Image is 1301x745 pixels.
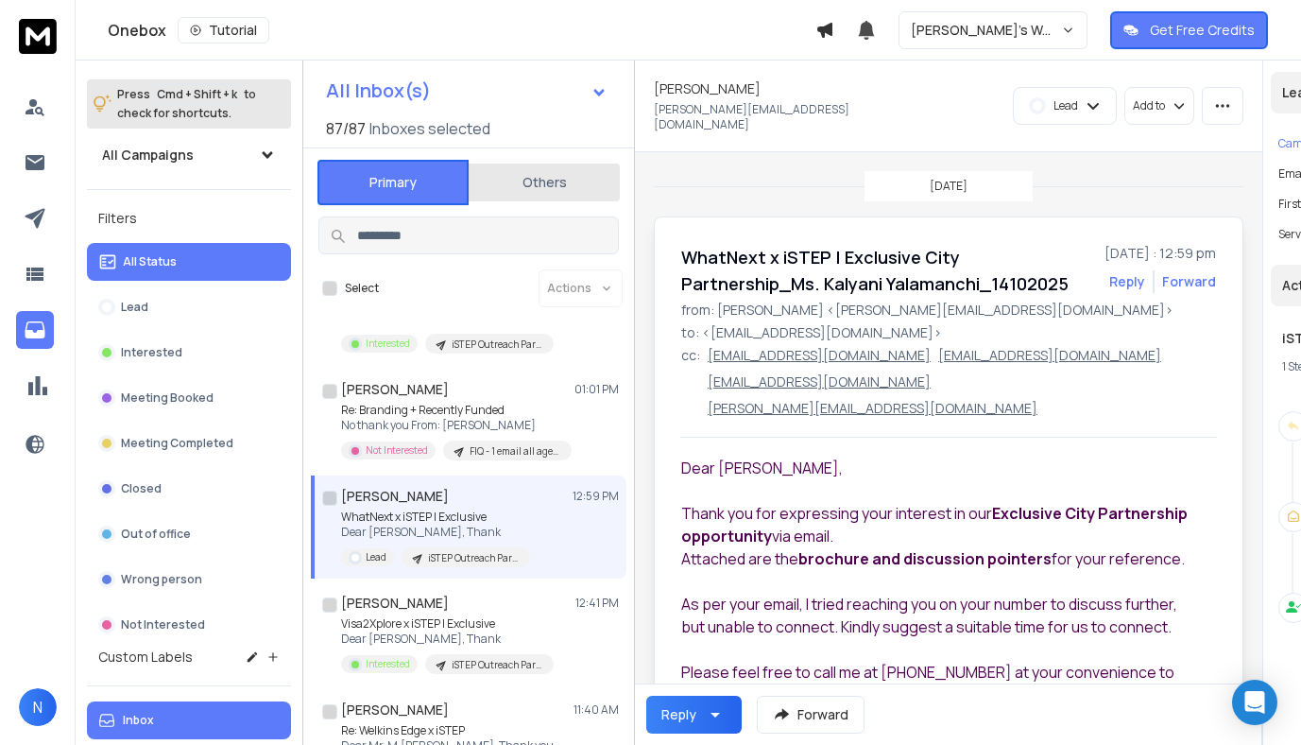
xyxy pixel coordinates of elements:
p: [EMAIL_ADDRESS][DOMAIN_NAME] [938,346,1161,365]
p: Lead [366,550,386,564]
button: Primary [317,160,469,205]
button: Reply [1109,272,1145,291]
p: Press to check for shortcuts. [117,85,256,123]
p: Lead [121,300,148,315]
h1: [PERSON_NAME] [341,487,449,506]
button: Forward [757,696,864,734]
button: All Status [87,243,291,281]
div: Dear [PERSON_NAME], [681,457,1201,479]
p: iSTEP Outreach Partner [428,551,519,565]
p: All Status [123,254,177,269]
p: [PERSON_NAME][EMAIL_ADDRESS][DOMAIN_NAME] [708,399,1037,418]
button: All Inbox(s) [311,72,623,110]
div: As per your email, I tried reaching you on your number to discuss further, but unable to connect.... [681,593,1201,638]
h1: [PERSON_NAME] [341,701,449,719]
p: [PERSON_NAME][EMAIL_ADDRESS][DOMAIN_NAME] [654,102,943,132]
button: Reply [646,696,742,734]
p: Interested [121,345,182,360]
p: Re: Welkins Edge x iSTEP [341,723,554,738]
button: Inbox [87,702,291,739]
button: Meeting Completed [87,424,291,462]
button: N [19,688,57,726]
p: Inbox [123,713,154,728]
p: [EMAIL_ADDRESS][DOMAIN_NAME] [708,372,931,391]
button: Tutorial [178,17,269,43]
p: cc: [681,346,700,418]
p: Visa2Xplore x iSTEP | Exclusive [341,616,554,632]
h1: All Campaigns [102,146,194,165]
p: Interested [366,657,410,671]
div: Attached are the for your reference. [681,547,1201,570]
p: Not Interested [366,443,428,458]
div: Forward [1162,272,1216,291]
p: from: [PERSON_NAME] <[PERSON_NAME][EMAIL_ADDRESS][DOMAIN_NAME]> [681,301,1216,320]
h3: Filters [87,205,291,232]
button: Wrong person [87,561,291,598]
p: Dear [PERSON_NAME], Thank [341,525,530,540]
button: All Campaigns [87,136,291,174]
p: FIQ - 1 email all agencies [470,444,560,459]
p: [DATE] [930,179,967,194]
p: [DATE] : 12:59 pm [1104,244,1216,263]
div: Reply [661,705,696,724]
p: [PERSON_NAME]'s Workspace [911,21,1061,40]
p: Not Interested [121,617,205,632]
div: Onebox [108,17,815,43]
h3: Custom Labels [98,648,193,667]
button: Lead [87,288,291,326]
button: Get Free Credits [1110,11,1268,49]
h1: [PERSON_NAME] [654,79,761,98]
p: to: <[EMAIL_ADDRESS][DOMAIN_NAME]> [681,323,1216,342]
button: Out of office [87,515,291,553]
button: Others [469,162,620,203]
p: 11:40 AM [573,702,619,718]
h3: Inboxes selected [369,117,490,140]
div: Thank you for expressing your interest in our via email. [681,457,1201,547]
h1: [PERSON_NAME] [341,594,449,613]
button: Closed [87,470,291,508]
p: Lead [1053,98,1078,113]
p: Get Free Credits [1150,21,1255,40]
p: 01:01 PM [574,382,619,397]
p: WhatNext x iSTEP | Exclusive [341,510,530,525]
p: Out of office [121,527,191,542]
p: Add to [1133,98,1165,113]
p: 12:59 PM [573,489,619,504]
button: Meeting Booked [87,379,291,417]
p: Interested [366,337,410,351]
p: 12:41 PM [575,596,619,611]
p: iSTEP Outreach Partner [452,338,542,352]
b: brochure and discussion pointers [798,548,1052,569]
p: [EMAIL_ADDRESS][DOMAIN_NAME] [708,346,931,365]
p: Closed [121,481,162,496]
span: 87 / 87 [326,117,366,140]
p: Re: Branding + Recently Funded [341,403,568,418]
div: Open Intercom Messenger [1232,680,1277,725]
span: Cmd + Shift + k [154,83,240,105]
p: iSTEP Outreach Partner [452,658,542,672]
div: Please feel free to call me at [PHONE_NUMBER] at your convenience to discuss further. [681,661,1201,706]
label: Select [345,281,379,296]
p: Meeting Booked [121,390,214,406]
h1: All Inbox(s) [326,81,431,100]
h1: [PERSON_NAME] [341,380,449,399]
button: Not Interested [87,606,291,644]
h1: WhatNext x iSTEP | Exclusive City Partnership_Ms. Kalyani Yalamanchi_14102025 [681,244,1093,297]
button: Interested [87,334,291,372]
p: Dear [PERSON_NAME], Thank [341,632,554,647]
p: Wrong person [121,572,202,587]
p: Meeting Completed [121,436,233,451]
p: No thank you From: [PERSON_NAME] [341,418,568,433]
